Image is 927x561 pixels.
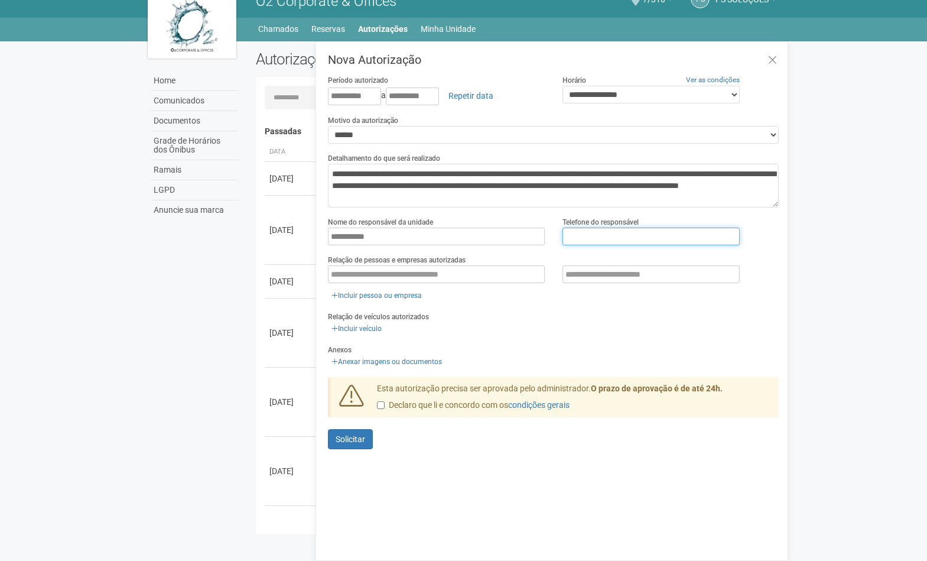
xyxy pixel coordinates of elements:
a: Chamados [258,21,298,37]
a: condições gerais [508,400,570,410]
div: [DATE] [269,327,313,339]
div: [DATE] [269,173,313,184]
a: Ver as condições [686,76,740,84]
a: Anuncie sua marca [151,200,238,220]
h3: Nova Autorização [328,54,779,66]
h2: Autorizações [256,50,509,68]
label: Detalhamento do que será realizado [328,153,440,164]
div: Esta autorização precisa ser aprovada pelo administrador. [368,383,779,417]
a: Incluir pessoa ou empresa [328,289,425,302]
label: Relação de pessoas e empresas autorizadas [328,255,466,265]
a: Autorizações [358,21,408,37]
input: Declaro que li e concordo com oscondições gerais [377,401,385,409]
a: LGPD [151,180,238,200]
h4: Passadas [265,127,771,136]
label: Relação de veículos autorizados [328,312,429,322]
th: Data [265,142,318,162]
label: Anexos [328,345,352,355]
label: Declaro que li e concordo com os [377,400,570,411]
a: Minha Unidade [421,21,476,37]
label: Nome do responsável da unidade [328,217,433,228]
div: a [328,86,545,106]
a: Comunicados [151,91,238,111]
label: Período autorizado [328,75,388,86]
label: Telefone do responsável [562,217,639,228]
div: [DATE] [269,396,313,408]
div: [DATE] [269,465,313,477]
a: Home [151,71,238,91]
a: Anexar imagens ou documentos [328,355,445,368]
a: Incluir veículo [328,322,385,335]
strong: O prazo de aprovação é de até 24h. [591,384,723,393]
label: Horário [562,75,586,86]
a: Repetir data [441,86,501,106]
button: Solicitar [328,429,373,449]
label: Motivo da autorização [328,115,398,126]
a: Reservas [311,21,345,37]
a: Grade de Horários dos Ônibus [151,131,238,160]
div: [DATE] [269,224,313,236]
div: [DATE] [269,275,313,287]
a: Documentos [151,111,238,131]
a: Ramais [151,160,238,180]
span: Solicitar [336,434,365,444]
